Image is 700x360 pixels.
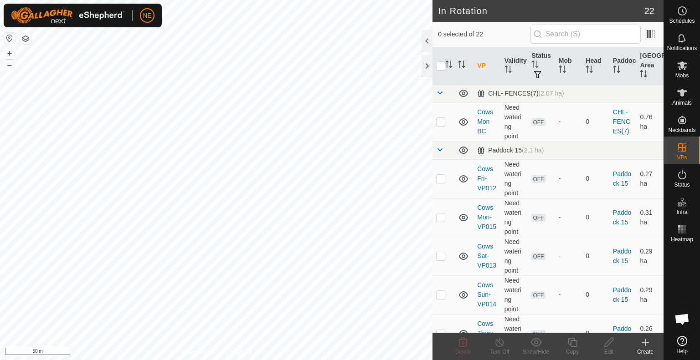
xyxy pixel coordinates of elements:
[582,314,609,353] td: 0
[669,18,695,24] span: Schedules
[531,253,545,260] span: OFF
[669,305,696,333] div: Open chat
[559,290,579,299] div: -
[644,4,654,18] span: 22
[559,117,579,127] div: -
[676,349,688,354] span: Help
[504,67,512,74] p-sorticon: Activate to sort
[676,209,687,215] span: Infra
[225,348,252,356] a: Contact Us
[481,348,518,356] div: Turn Off
[531,291,545,299] span: OFF
[636,47,664,85] th: [GEOGRAPHIC_DATA] Area
[501,198,528,237] td: Need watering point
[539,90,564,97] span: (2.07 ha)
[438,5,644,16] h2: In Rotation
[586,67,593,74] p-sorticon: Activate to sort
[664,332,700,358] a: Help
[667,46,697,51] span: Notifications
[501,47,528,85] th: Validity
[501,275,528,314] td: Need watering point
[474,47,501,85] th: VP
[554,348,591,356] div: Copy
[531,118,545,126] span: OFF
[671,237,693,242] span: Heatmap
[477,243,496,269] a: Cows Sat-VP013
[531,214,545,222] span: OFF
[674,182,690,188] span: Status
[609,47,637,85] th: Paddock
[559,251,579,261] div: -
[636,159,664,198] td: 0.27 ha
[559,329,579,338] div: -
[528,47,555,85] th: Status
[477,320,496,346] a: Cows Thurs-VP011
[613,108,630,135] a: CHL- FENCES(7)
[582,47,609,85] th: Head
[531,62,539,69] p-sorticon: Activate to sort
[530,25,641,44] input: Search (S)
[4,33,15,44] button: Reset Map
[143,11,151,20] span: NE
[675,73,689,78] span: Mobs
[501,102,528,141] td: Need watering point
[501,314,528,353] td: Need watering point
[522,147,544,154] span: (2.1 ha)
[559,174,579,183] div: -
[636,314,664,353] td: 0.26 ha
[613,67,620,74] p-sorticon: Activate to sort
[582,198,609,237] td: 0
[477,108,493,135] a: Cows Mon BC
[438,30,530,39] span: 0 selected of 22
[555,47,582,85] th: Mob
[20,33,31,44] button: Map Layers
[477,281,496,308] a: Cows Sun-VP014
[180,348,215,356] a: Privacy Policy
[455,349,471,355] span: Delete
[477,90,564,97] div: CHL- FENCES(7)
[477,165,496,192] a: Cows Fri-VP012
[458,62,465,69] p-sorticon: Activate to sort
[613,286,631,303] a: Paddock 15
[4,60,15,71] button: –
[501,237,528,275] td: Need watering point
[531,330,545,338] span: OFF
[582,102,609,141] td: 0
[4,48,15,59] button: +
[582,237,609,275] td: 0
[501,159,528,198] td: Need watering point
[636,237,664,275] td: 0.29 ha
[613,248,631,264] a: Paddock 15
[11,7,125,24] img: Gallagher Logo
[668,127,695,133] span: Neckbands
[613,209,631,226] a: Paddock 15
[582,275,609,314] td: 0
[477,204,496,230] a: Cows Mon-VP015
[518,348,554,356] div: Show/Hide
[613,170,631,187] a: Paddock 15
[636,102,664,141] td: 0.76 ha
[477,147,544,154] div: Paddock 15
[636,198,664,237] td: 0.31 ha
[636,275,664,314] td: 0.29 ha
[559,213,579,222] div: -
[677,155,687,160] span: VPs
[613,325,631,342] a: Paddock 15
[559,67,566,74] p-sorticon: Activate to sort
[672,100,692,106] span: Animals
[531,175,545,183] span: OFF
[640,71,647,79] p-sorticon: Activate to sort
[582,159,609,198] td: 0
[591,348,627,356] div: Edit
[627,348,664,356] div: Create
[445,62,453,69] p-sorticon: Activate to sort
